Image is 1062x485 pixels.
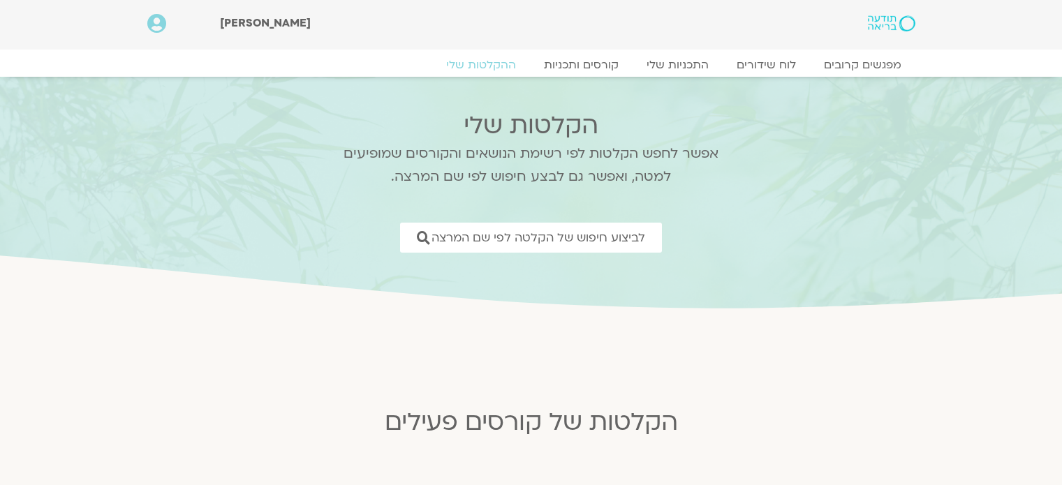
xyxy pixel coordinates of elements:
[432,58,530,72] a: ההקלטות שלי
[400,223,662,253] a: לביצוע חיפוש של הקלטה לפי שם המרצה
[325,142,737,188] p: אפשר לחפש הקלטות לפי רשימת הנושאים והקורסים שמופיעים למטה, ואפשר גם לבצע חיפוש לפי שם המרצה.
[325,112,737,140] h2: הקלטות שלי
[189,408,873,436] h2: הקלטות של קורסים פעילים
[432,231,645,244] span: לביצוע חיפוש של הקלטה לפי שם המרצה
[147,58,915,72] nav: Menu
[810,58,915,72] a: מפגשים קרובים
[633,58,723,72] a: התכניות שלי
[220,15,311,31] span: [PERSON_NAME]
[723,58,810,72] a: לוח שידורים
[530,58,633,72] a: קורסים ותכניות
